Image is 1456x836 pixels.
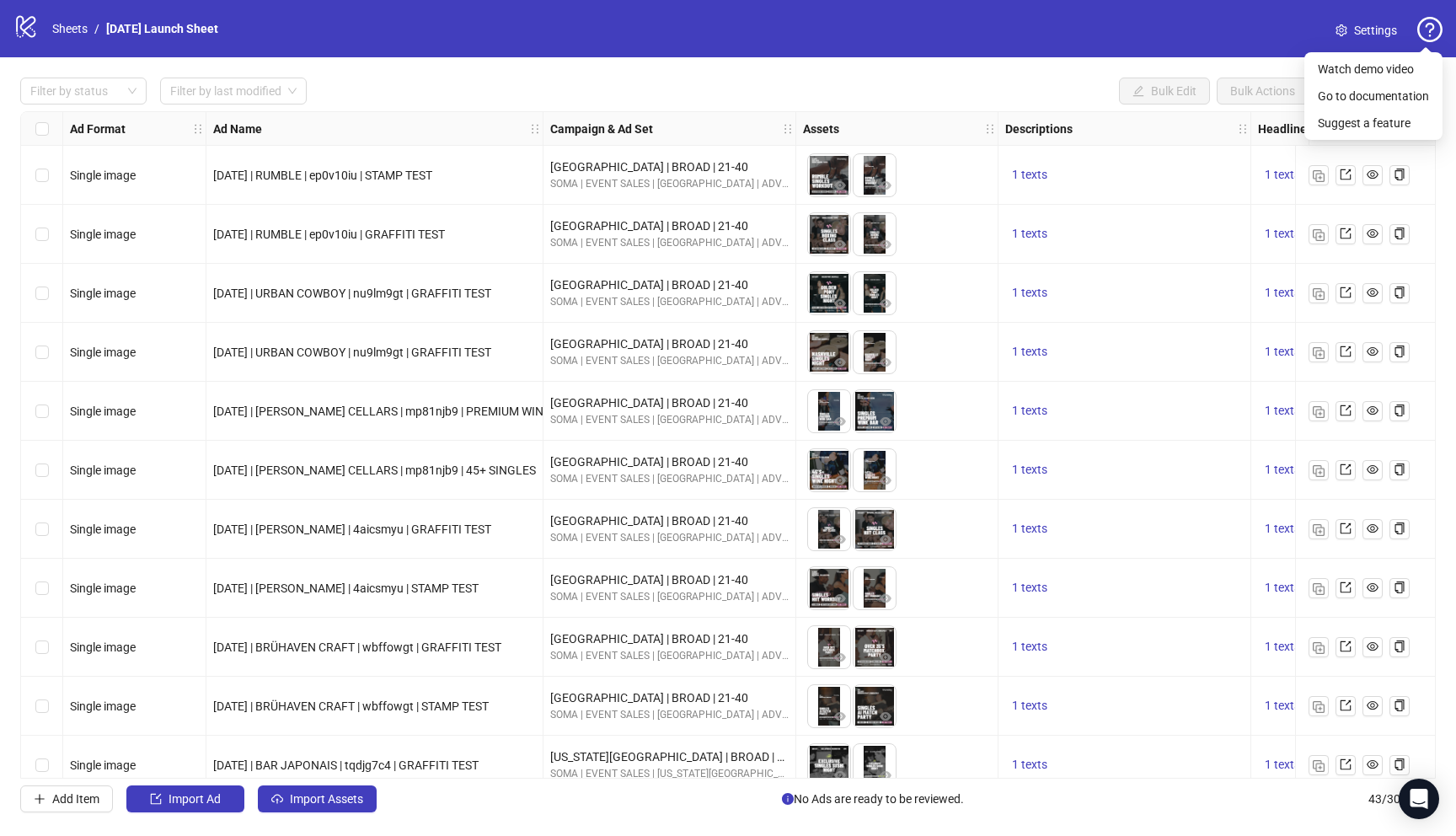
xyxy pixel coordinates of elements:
[880,592,891,604] span: eye
[1309,637,1329,657] button: Duplicate
[1309,519,1329,539] button: Duplicate
[204,123,216,135] span: holder
[1012,699,1047,712] span: 1 texts
[550,335,789,353] div: [GEOGRAPHIC_DATA] | BROAD | 21-40
[1340,287,1352,298] span: export
[70,522,136,536] span: Single image
[1265,345,1300,358] span: 1 texts
[21,677,63,736] div: Select row 10
[834,533,846,545] span: eye
[1005,696,1054,716] button: 1 texts
[213,287,491,300] span: [DATE] | URBAN COWBOY | nu9lm9gt | GRAFFITI TEST
[213,169,432,182] span: [DATE] | RUMBLE | ep0v10iu | STAMP TEST
[169,792,221,806] span: Import Ad
[1265,581,1300,594] span: 1 texts
[854,213,896,255] img: Asset 2
[550,471,789,487] div: SOMA | EVENT SALES | [GEOGRAPHIC_DATA] | ADVANTAGE+
[1249,123,1261,135] span: holder
[1265,463,1300,476] span: 1 texts
[1309,165,1329,185] button: Duplicate
[1258,578,1307,598] button: 1 texts
[70,758,136,772] span: Single image
[21,323,63,382] div: Select row 4
[1394,405,1405,416] span: copy
[1367,169,1378,180] span: eye
[550,748,789,766] div: [US_STATE][GEOGRAPHIC_DATA] | BROAD | 21-40
[550,530,789,546] div: SOMA | EVENT SALES | [GEOGRAPHIC_DATA] | ADVANTAGE+
[21,500,63,559] div: Select row 7
[1309,283,1329,303] button: Duplicate
[1367,699,1378,711] span: eye
[880,769,891,781] span: eye
[1258,165,1307,185] button: 1 texts
[1313,701,1325,713] img: Duplicate
[1258,519,1307,539] button: 1 texts
[854,272,896,314] img: Asset 2
[70,464,136,477] span: Single image
[880,533,891,545] span: eye
[875,294,896,314] button: Preview
[830,648,850,668] button: Preview
[1367,346,1378,357] span: eye
[808,508,850,550] img: Asset 1
[1258,283,1307,303] button: 1 texts
[1394,640,1405,652] span: copy
[1005,342,1054,362] button: 1 texts
[1258,637,1307,657] button: 1 texts
[1313,288,1325,300] img: Duplicate
[550,571,789,589] div: [GEOGRAPHIC_DATA] | BROAD | 21-40
[550,217,789,235] div: [GEOGRAPHIC_DATA] | BROAD | 21-40
[834,592,846,604] span: eye
[550,707,789,723] div: SOMA | EVENT SALES | [GEOGRAPHIC_DATA] | ADVANTAGE+
[94,19,99,38] li: /
[875,353,896,373] button: Preview
[1394,287,1405,298] span: copy
[830,471,850,491] button: Preview
[1309,460,1329,480] button: Duplicate
[1340,405,1352,416] span: export
[213,346,491,359] span: [DATE] | URBAN COWBOY | nu9lm9gt | GRAFFITI TEST
[808,567,850,609] img: Asset 1
[1340,228,1352,239] span: export
[875,766,896,786] button: Preview
[550,766,789,782] div: SOMA | EVENT SALES | [US_STATE][GEOGRAPHIC_DATA] | ADVANTAGE+
[875,707,896,727] button: Preview
[880,710,891,722] span: eye
[1340,346,1352,357] span: export
[808,449,850,491] img: Asset 1
[1340,758,1352,770] span: export
[1354,21,1397,40] span: Settings
[993,112,998,145] div: Resize Assets column
[834,297,846,309] span: eye
[1322,17,1410,44] a: Settings
[213,228,445,241] span: [DATE] | RUMBLE | ep0v10iu | GRAFFITI TEST
[550,276,789,294] div: [GEOGRAPHIC_DATA] | BROAD | 21-40
[880,180,891,191] span: eye
[880,651,891,663] span: eye
[854,449,896,491] img: Asset 2
[1005,755,1054,775] button: 1 texts
[875,412,896,432] button: Preview
[1394,346,1405,357] span: copy
[213,405,575,418] span: [DATE] | [PERSON_NAME] CELLARS | mp81njb9 | PREMIUM WINE BAR
[1005,637,1054,657] button: 1 texts
[541,123,553,135] span: holder
[1012,581,1047,594] span: 1 texts
[529,123,541,135] span: holder
[213,464,536,477] span: [DATE] | [PERSON_NAME] CELLARS | mp81njb9 | 45+ SINGLES
[1313,229,1325,241] img: Duplicate
[1005,224,1054,244] button: 1 texts
[1265,404,1300,417] span: 1 texts
[1005,165,1054,185] button: 1 texts
[782,123,794,135] span: holder
[21,736,63,795] div: Select row 11
[875,176,896,196] button: Preview
[70,287,136,300] span: Single image
[550,512,789,530] div: [GEOGRAPHIC_DATA] | BROAD | 21-40
[1313,465,1325,477] img: Duplicate
[1265,640,1300,653] span: 1 texts
[550,294,789,310] div: SOMA | EVENT SALES | [GEOGRAPHIC_DATA] | ADVANTAGE+
[830,707,850,727] button: Preview
[782,790,964,808] span: No Ads are ready to be reviewed.
[834,474,846,486] span: eye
